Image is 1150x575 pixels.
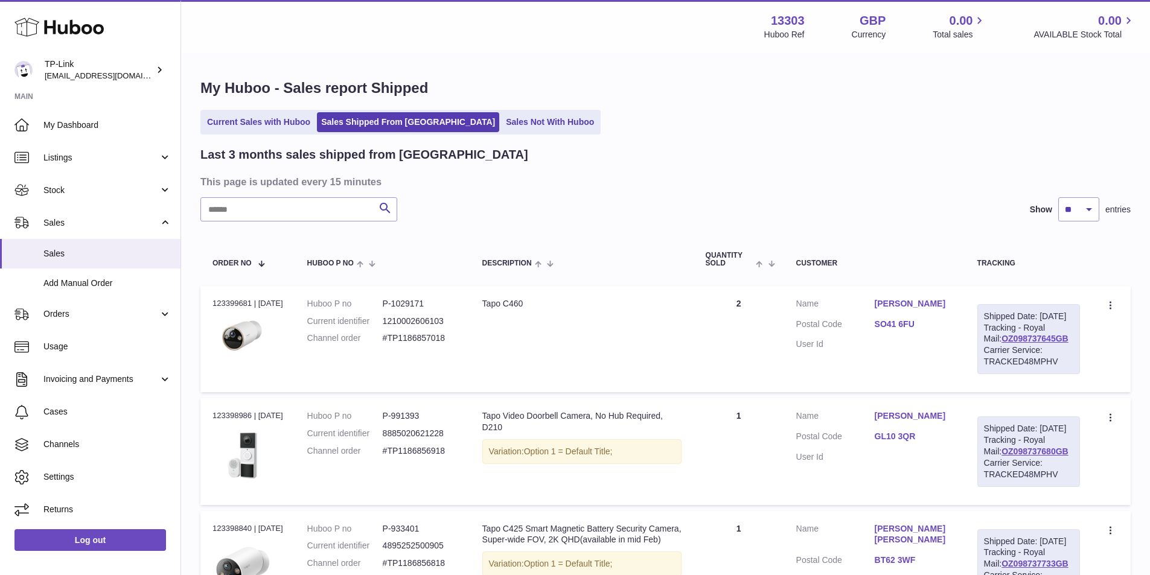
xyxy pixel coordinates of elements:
[1030,204,1052,215] label: Show
[933,29,986,40] span: Total sales
[984,423,1073,434] div: Shipped Date: [DATE]
[524,446,613,456] span: Option 1 = Default Title;
[482,523,682,546] div: Tapo C425 Smart Magnetic Battery Security Camera, Super-wide FOV, 2K QHD(available in mid Feb)
[383,410,458,422] dd: P-991393
[307,558,383,569] dt: Channel order
[796,451,875,463] dt: User Id
[43,406,171,418] span: Cases
[43,152,159,164] span: Listings
[1033,29,1136,40] span: AVAILABLE Stock Total
[984,311,1073,322] div: Shipped Date: [DATE]
[212,259,252,267] span: Order No
[43,504,171,515] span: Returns
[977,416,1080,486] div: Tracking - Royal Mail:
[933,13,986,40] a: 0.00 Total sales
[45,59,153,81] div: TP-Link
[212,298,283,309] div: 123399681 | [DATE]
[875,298,953,310] a: [PERSON_NAME]
[307,259,354,267] span: Huboo P no
[212,523,283,534] div: 123398840 | [DATE]
[771,13,805,29] strong: 13303
[796,259,953,267] div: Customer
[43,278,171,289] span: Add Manual Order
[984,457,1073,480] div: Carrier Service: TRACKED48MPHV
[307,410,383,422] dt: Huboo P no
[307,316,383,327] dt: Current identifier
[875,523,953,546] a: [PERSON_NAME] [PERSON_NAME]
[875,410,953,422] a: [PERSON_NAME]
[796,338,875,350] dt: User Id
[307,298,383,310] dt: Huboo P no
[383,316,458,327] dd: 1210002606103
[307,540,383,551] dt: Current identifier
[1033,13,1136,40] a: 0.00 AVAILABLE Stock Total
[977,259,1080,267] div: Tracking
[14,529,166,551] a: Log out
[1001,334,1069,343] a: OZ098737645GB
[43,185,159,196] span: Stock
[307,428,383,439] dt: Current identifier
[43,471,171,483] span: Settings
[43,217,159,229] span: Sales
[950,13,973,29] span: 0.00
[200,175,1128,188] h3: This page is updated every 15 minutes
[43,119,171,131] span: My Dashboard
[796,431,875,445] dt: Postal Code
[212,425,273,486] img: 02_large_20240605225453u.jpg
[984,345,1073,367] div: Carrier Service: TRACKED48MPHV
[307,332,383,344] dt: Channel order
[43,248,171,259] span: Sales
[383,445,458,457] dd: #TP1186856918
[43,308,159,320] span: Orders
[482,298,682,310] div: Tapo C460
[203,112,315,132] a: Current Sales with Huboo
[212,313,273,359] img: 133031744300034.jpg
[875,554,953,566] a: BT62 3WF
[796,523,875,549] dt: Name
[1098,13,1122,29] span: 0.00
[200,78,1131,98] h1: My Huboo - Sales report Shipped
[383,428,458,439] dd: 8885020621228
[1001,559,1069,568] a: OZ098737733GB
[45,71,177,80] span: [EMAIL_ADDRESS][DOMAIN_NAME]
[383,523,458,535] dd: P-933401
[200,147,528,163] h2: Last 3 months sales shipped from [GEOGRAPHIC_DATA]
[764,29,805,40] div: Huboo Ref
[307,523,383,535] dt: Huboo P no
[875,319,953,330] a: SO41 6FU
[875,431,953,442] a: GL10 3QR
[43,439,171,450] span: Channels
[984,536,1073,547] div: Shipped Date: [DATE]
[383,332,458,344] dd: #TP1186857018
[212,410,283,421] div: 123398986 | [DATE]
[482,439,682,464] div: Variation:
[317,112,499,132] a: Sales Shipped From [GEOGRAPHIC_DATA]
[796,554,875,569] dt: Postal Code
[796,410,875,425] dt: Name
[307,445,383,457] dt: Channel order
[860,13,886,29] strong: GBP
[852,29,886,40] div: Currency
[694,398,784,504] td: 1
[383,558,458,569] dd: #TP1186856818
[1001,446,1069,456] a: OZ098737680GB
[1105,204,1131,215] span: entries
[706,252,753,267] span: Quantity Sold
[524,559,613,568] span: Option 1 = Default Title;
[482,259,532,267] span: Description
[502,112,598,132] a: Sales Not With Huboo
[383,540,458,551] dd: 4895252500905
[383,298,458,310] dd: P-1029171
[14,61,33,79] img: gaby.chen@tp-link.com
[796,298,875,313] dt: Name
[796,319,875,333] dt: Postal Code
[43,373,159,385] span: Invoicing and Payments
[43,341,171,352] span: Usage
[694,286,784,392] td: 2
[977,304,1080,374] div: Tracking - Royal Mail:
[482,410,682,433] div: Tapo Video Doorbell Camera, No Hub Required, D210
